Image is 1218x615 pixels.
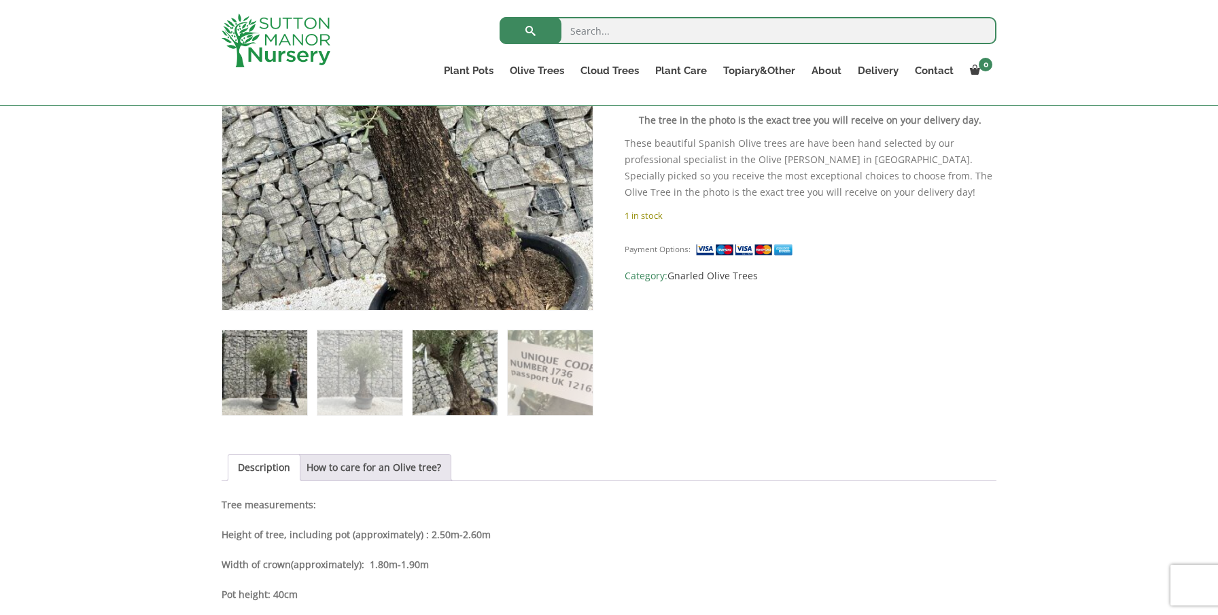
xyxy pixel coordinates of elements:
a: Gnarled Olive Trees [667,269,758,282]
a: How to care for an Olive tree? [307,455,441,480]
small: Payment Options: [625,244,691,254]
a: Plant Care [647,61,715,80]
strong: The tree in the photo is the exact tree you will receive on your delivery day. [639,113,981,126]
img: Gnarled Olive Tree J736 - Image 4 [508,330,593,415]
p: These beautiful Spanish Olive trees are have been hand selected by our professional specialist in... [625,135,996,200]
span: 0 [979,58,992,71]
a: About [803,61,850,80]
input: Search... [500,17,996,44]
span: Category: [625,268,996,284]
a: Cloud Trees [572,61,647,80]
a: Topiary&Other [715,61,803,80]
strong: Pot height: 40cm [222,588,298,601]
strong: Tree measurements: [222,498,316,511]
a: Contact [907,61,962,80]
a: 0 [962,61,996,80]
img: Gnarled Olive Tree J736 [222,330,307,415]
a: Description [238,455,290,480]
p: 1 in stock [625,207,996,224]
a: Delivery [850,61,907,80]
img: Gnarled Olive Tree J736 - Image 2 [317,330,402,415]
img: Gnarled Olive Tree J736 - Image 3 [413,330,498,415]
img: logo [222,14,330,67]
a: Plant Pots [436,61,502,80]
b: (approximately) [291,558,362,571]
img: payment supported [695,243,797,257]
strong: Width of crown : 1.80m-1.90m [222,558,429,571]
b: Height of tree, including pot (approximately) : 2.50m-2.60m [222,528,491,541]
a: Olive Trees [502,61,572,80]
